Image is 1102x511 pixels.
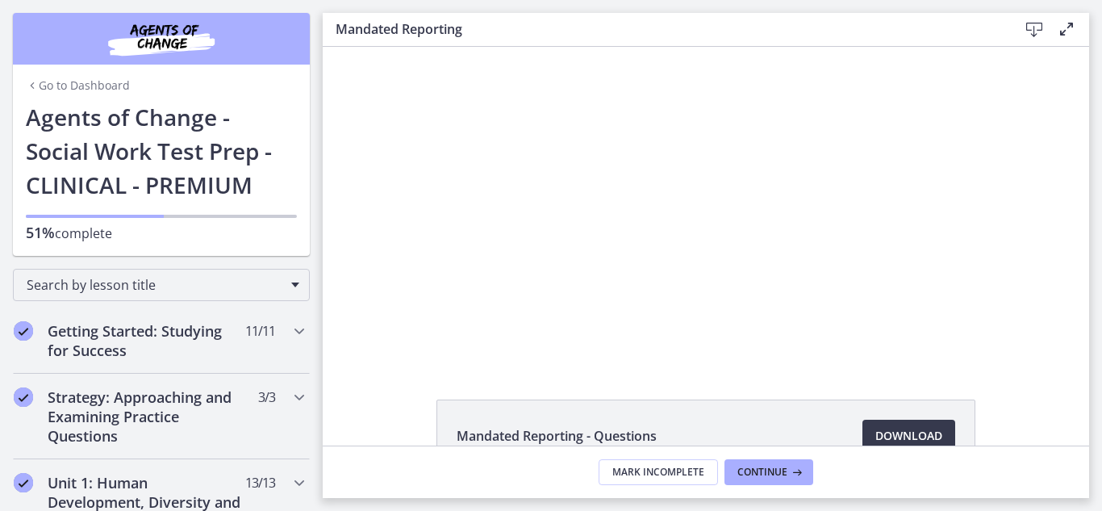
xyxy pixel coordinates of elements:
span: Download [875,426,942,446]
iframe: Video Lesson [323,47,1089,362]
img: Agents of Change [65,19,258,58]
p: complete [26,223,297,243]
h2: Getting Started: Studying for Success [48,321,244,360]
button: Mark Incomplete [599,459,718,485]
span: Search by lesson title [27,276,283,294]
span: Continue [737,466,787,479]
i: Completed [14,387,33,407]
button: Continue [724,459,813,485]
i: Completed [14,473,33,492]
a: Go to Dashboard [26,77,130,94]
span: 3 / 3 [258,387,275,407]
h2: Strategy: Approaching and Examining Practice Questions [48,387,244,446]
h3: Mandated Reporting [336,19,992,39]
span: 13 / 13 [245,473,275,492]
span: Mandated Reporting - Questions [457,426,657,446]
i: Completed [14,321,33,341]
span: 11 / 11 [245,321,275,341]
span: Mark Incomplete [612,466,704,479]
h1: Agents of Change - Social Work Test Prep - CLINICAL - PREMIUM [26,100,297,202]
div: Search by lesson title [13,269,310,301]
a: Download [862,420,955,452]
span: 51% [26,223,55,242]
